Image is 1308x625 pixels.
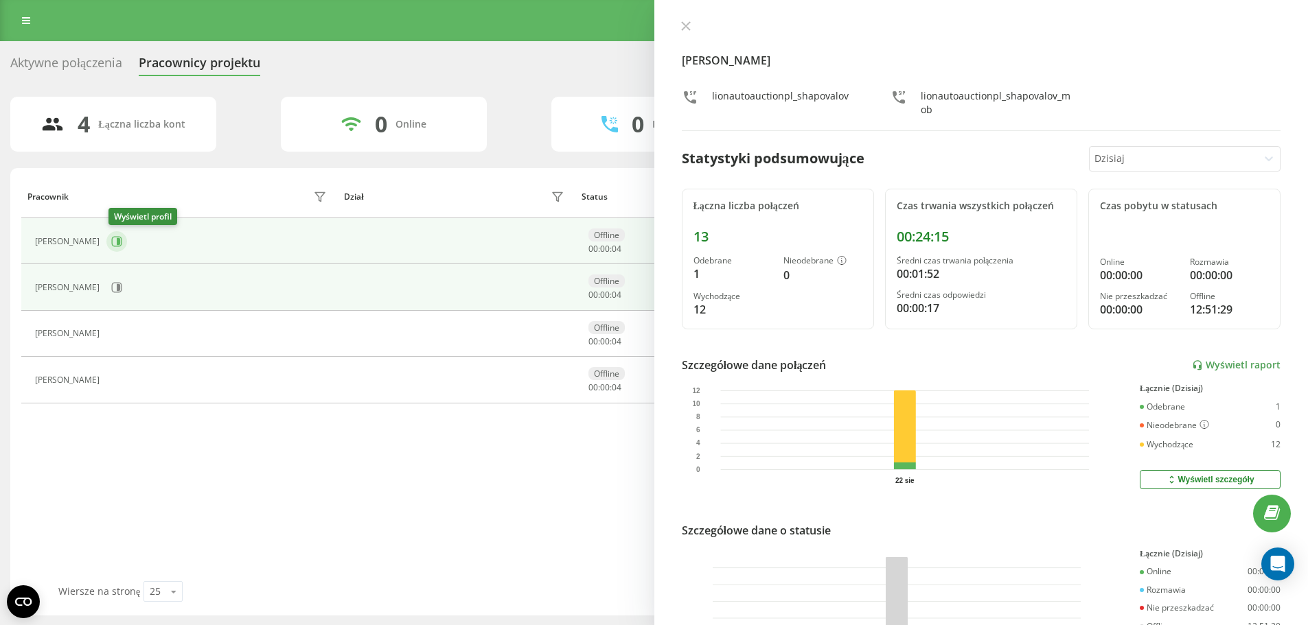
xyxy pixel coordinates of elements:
[682,357,827,373] div: Szczegółowe dane połączeń
[582,192,608,202] div: Status
[693,256,772,266] div: Odebrane
[98,119,185,130] div: Łączna liczba kont
[600,289,610,300] span: 00
[139,56,260,77] div: Pracownicy projektu
[921,89,1072,117] div: lionautoauctionpl_shapovalov_mob
[1100,267,1179,283] div: 00:00:00
[895,477,914,484] text: 22 sie
[1190,257,1269,267] div: Rozmawia
[1248,567,1281,576] div: 00:00:00
[693,292,772,301] div: Wychodzące
[600,381,610,393] span: 00
[27,192,69,202] div: Pracownik
[600,243,610,255] span: 00
[588,335,598,347] span: 00
[1140,549,1281,558] div: Łącznie (Dzisiaj)
[612,381,621,393] span: 04
[1140,470,1281,489] button: Wyświetl szczegóły
[1166,474,1254,485] div: Wyświetl szczegóły
[344,192,363,202] div: Dział
[1271,440,1281,449] div: 12
[692,387,700,394] text: 12
[395,119,426,130] div: Online
[897,290,1066,300] div: Średni czas odpowiedzi
[696,413,700,421] text: 8
[696,427,700,434] text: 6
[1140,420,1209,431] div: Nieodebrane
[1140,402,1185,412] div: Odebrane
[588,367,625,380] div: Offline
[78,111,90,137] div: 4
[632,111,644,137] div: 0
[692,400,700,408] text: 10
[10,56,122,77] div: Aktywne połączenia
[35,329,103,338] div: [PERSON_NAME]
[588,337,621,346] div: : :
[588,244,621,254] div: : :
[7,585,40,618] button: Open CMP widget
[652,119,707,130] div: Rozmawiają
[58,585,140,598] span: Wiersze na stronę
[693,200,862,212] div: Łączna liczba połączeń
[1190,267,1269,283] div: 00:00:00
[696,453,700,460] text: 2
[612,243,621,255] span: 04
[1140,567,1171,576] div: Online
[588,228,625,241] div: Offline
[1248,585,1281,595] div: 00:00:00
[1100,292,1179,301] div: Nie przeszkadzać
[693,228,862,245] div: 13
[1276,420,1281,431] div: 0
[783,267,862,283] div: 0
[1248,603,1281,613] div: 00:00:00
[696,440,700,447] text: 4
[588,383,621,392] div: : :
[696,466,700,473] text: 0
[588,289,598,300] span: 00
[783,256,862,267] div: Nieodebrane
[1190,301,1269,318] div: 12:51:29
[693,301,772,318] div: 12
[612,335,621,347] span: 04
[588,290,621,300] div: : :
[35,237,103,246] div: [PERSON_NAME]
[588,274,625,287] div: Offline
[693,266,772,282] div: 1
[35,375,103,385] div: [PERSON_NAME]
[108,208,177,225] div: Wyświetl profil
[588,321,625,334] div: Offline
[1192,359,1281,371] a: Wyświetl raport
[1140,440,1193,449] div: Wychodzące
[1100,200,1269,212] div: Czas pobytu w statusach
[1190,292,1269,301] div: Offline
[1261,547,1294,580] div: Open Intercom Messenger
[1100,257,1179,267] div: Online
[1140,585,1186,595] div: Rozmawia
[897,266,1066,282] div: 00:01:52
[682,52,1281,69] h4: [PERSON_NAME]
[600,335,610,347] span: 00
[897,200,1066,212] div: Czas trwania wszystkich połączeń
[588,381,598,393] span: 00
[712,89,849,117] div: lionautoauctionpl_shapovalov
[682,522,831,539] div: Szczegółowe dane o statusie
[1140,384,1281,393] div: Łącznie (Dzisiaj)
[682,148,864,169] div: Statystyki podsumowujące
[150,585,161,598] div: 25
[35,283,103,292] div: [PERSON_NAME]
[1140,603,1214,613] div: Nie przeszkadzać
[897,256,1066,266] div: Średni czas trwania połączenia
[375,111,387,137] div: 0
[1276,402,1281,412] div: 1
[1100,301,1179,318] div: 00:00:00
[897,228,1066,245] div: 00:24:15
[612,289,621,300] span: 04
[588,243,598,255] span: 00
[897,300,1066,316] div: 00:00:17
